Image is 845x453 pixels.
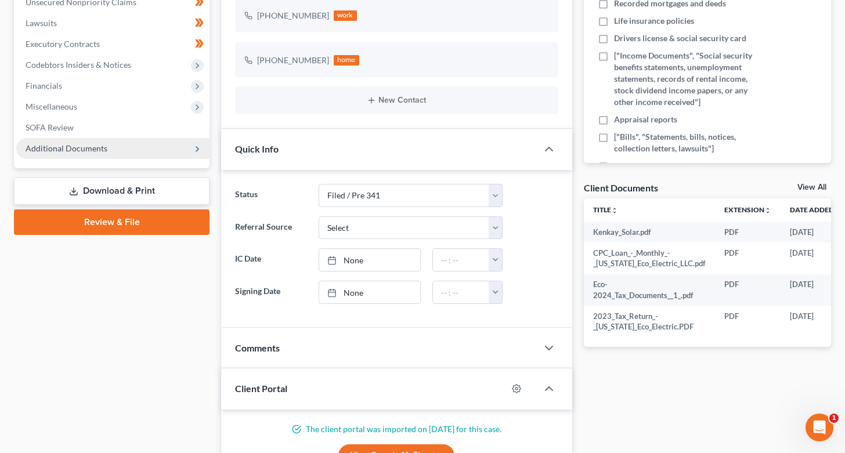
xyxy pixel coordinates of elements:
[724,205,771,214] a: Extensionunfold_more
[235,342,280,353] span: Comments
[584,182,658,194] div: Client Documents
[26,81,62,90] span: Financials
[614,32,746,44] span: Drivers license & social security card
[26,143,107,153] span: Additional Documents
[715,242,781,274] td: PDF
[614,15,694,27] span: Life insurance policies
[715,306,781,338] td: PDF
[319,249,420,271] a: None
[229,248,313,271] label: IC Date
[715,222,781,242] td: PDF
[614,160,736,172] span: Assets in the name of the Business
[14,209,210,235] a: Review & File
[26,102,77,111] span: Miscellaneous
[715,274,781,306] td: PDF
[26,122,74,132] span: SOFA Review
[614,50,760,108] span: ["Income Documents", "Social security benefits statements, unemployment statements, records of re...
[433,281,489,303] input: -- : --
[614,131,760,154] span: ["Bills", "Statements, bills, notices, collection letters, lawsuits"]
[16,13,210,34] a: Lawsuits
[433,249,489,271] input: -- : --
[257,10,329,21] div: [PHONE_NUMBER]
[229,216,313,240] label: Referral Source
[797,183,826,191] a: View All
[14,177,210,205] a: Download & Print
[584,222,715,242] td: Kenkay_Solar.pdf
[229,184,313,207] label: Status
[235,383,287,394] span: Client Portal
[584,242,715,274] td: CPC_Loan_-_Monthly_-_[US_STATE]_Eco_Electric_LLC.pdf
[26,60,131,70] span: Codebtors Insiders & Notices
[235,143,279,154] span: Quick Info
[235,423,558,435] p: The client portal was imported on [DATE] for this case.
[790,205,842,214] a: Date Added expand_more
[334,55,359,66] div: home
[16,117,210,138] a: SOFA Review
[229,281,313,304] label: Signing Date
[611,207,618,214] i: unfold_more
[593,205,618,214] a: Titleunfold_more
[334,10,357,21] div: work
[244,96,549,105] button: New Contact
[257,55,329,66] div: [PHONE_NUMBER]
[26,39,100,49] span: Executory Contracts
[26,18,57,28] span: Lawsuits
[584,306,715,338] td: 2023_Tax_Return_-_[US_STATE]_Eco_Electric.PDF
[829,414,839,423] span: 1
[806,414,833,441] iframe: Intercom live chat
[16,34,210,55] a: Executory Contracts
[319,281,420,303] a: None
[584,274,715,306] td: Eco-2024_Tax_Documents__1_.pdf
[764,207,771,214] i: unfold_more
[614,114,677,125] span: Appraisal reports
